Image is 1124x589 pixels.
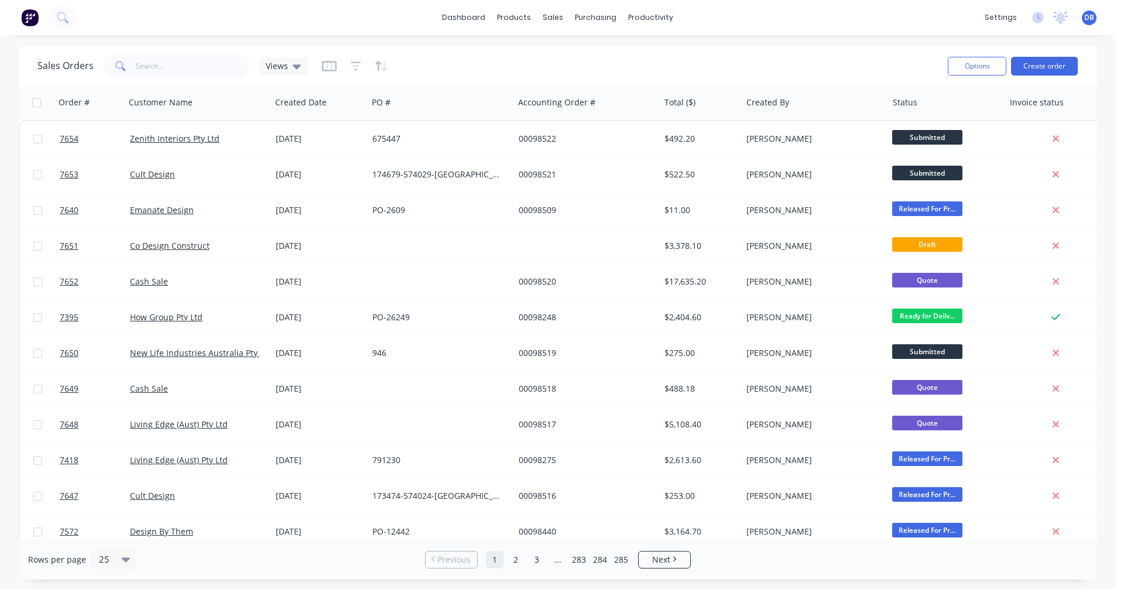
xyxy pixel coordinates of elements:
[60,264,130,299] a: 7652
[60,133,78,145] span: 7654
[519,204,649,216] div: 00098509
[275,97,327,108] div: Created Date
[664,311,733,323] div: $2,404.60
[486,551,503,569] a: Page 1 is your current page
[528,551,546,569] a: Page 3
[664,490,733,502] div: $253.00
[746,490,876,502] div: [PERSON_NAME]
[746,311,876,323] div: [PERSON_NAME]
[664,526,733,537] div: $3,164.70
[60,311,78,323] span: 7395
[276,240,363,252] div: [DATE]
[664,97,695,108] div: Total ($)
[426,554,477,566] a: Previous page
[746,204,876,216] div: [PERSON_NAME]
[136,54,250,78] input: Search...
[276,454,363,466] div: [DATE]
[37,60,94,71] h1: Sales Orders
[372,204,502,216] div: PO-2609
[276,276,363,287] div: [DATE]
[519,276,649,287] div: 00098520
[130,311,203,323] a: How Group Pty Ltd
[1084,12,1094,23] span: DB
[129,97,193,108] div: Customer Name
[746,276,876,287] div: [PERSON_NAME]
[60,478,130,513] a: 7647
[519,169,649,180] div: 00098521
[519,490,649,502] div: 00098516
[60,514,130,549] a: 7572
[59,97,90,108] div: Order #
[892,201,962,216] span: Released For Pr...
[519,419,649,430] div: 00098517
[948,57,1006,76] button: Options
[130,169,175,180] a: Cult Design
[518,97,595,108] div: Accounting Order #
[60,419,78,430] span: 7648
[664,276,733,287] div: $17,635.20
[664,133,733,145] div: $492.20
[21,9,39,26] img: Factory
[892,309,962,323] span: Ready for Deliv...
[60,300,130,335] a: 7395
[130,490,175,501] a: Cult Design
[893,97,917,108] div: Status
[276,347,363,359] div: [DATE]
[1011,57,1078,76] button: Create order
[892,130,962,145] span: Submitted
[892,523,962,537] span: Released For Pr...
[549,551,567,569] a: Jump forward
[746,383,876,395] div: [PERSON_NAME]
[60,228,130,263] a: 7651
[60,371,130,406] a: 7649
[266,60,288,72] span: Views
[372,133,502,145] div: 675447
[979,9,1023,26] div: settings
[130,526,193,537] a: Design By Them
[437,554,471,566] span: Previous
[892,416,962,430] span: Quote
[664,169,733,180] div: $522.50
[746,419,876,430] div: [PERSON_NAME]
[60,276,78,287] span: 7652
[519,383,649,395] div: 00098518
[892,487,962,502] span: Released For Pr...
[28,554,86,566] span: Rows per page
[60,335,130,371] a: 7650
[276,169,363,180] div: [DATE]
[276,526,363,537] div: [DATE]
[664,383,733,395] div: $488.18
[60,240,78,252] span: 7651
[622,9,679,26] div: productivity
[519,133,649,145] div: 00098522
[746,347,876,359] div: [PERSON_NAME]
[60,490,78,502] span: 7647
[60,157,130,192] a: 7653
[276,383,363,395] div: [DATE]
[60,347,78,359] span: 7650
[372,490,502,502] div: 173474-574024-[GEOGRAPHIC_DATA]
[652,554,670,566] span: Next
[130,240,210,251] a: Co Design Construct
[372,454,502,466] div: 791230
[569,9,622,26] div: purchasing
[519,526,649,537] div: 00098440
[276,133,363,145] div: [DATE]
[60,193,130,228] a: 7640
[591,551,609,569] a: Page 284
[507,551,525,569] a: Page 2
[892,166,962,180] span: Submitted
[276,419,363,430] div: [DATE]
[519,454,649,466] div: 00098275
[60,407,130,442] a: 7648
[130,276,168,287] a: Cash Sale
[130,383,168,394] a: Cash Sale
[130,454,228,465] a: Living Edge (Aust) Pty Ltd
[519,347,649,359] div: 00098519
[519,311,649,323] div: 00098248
[420,551,695,569] ul: Pagination
[664,347,733,359] div: $275.00
[130,347,272,358] a: New Life Industries Australia Pty Ltd
[60,204,78,216] span: 7640
[276,490,363,502] div: [DATE]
